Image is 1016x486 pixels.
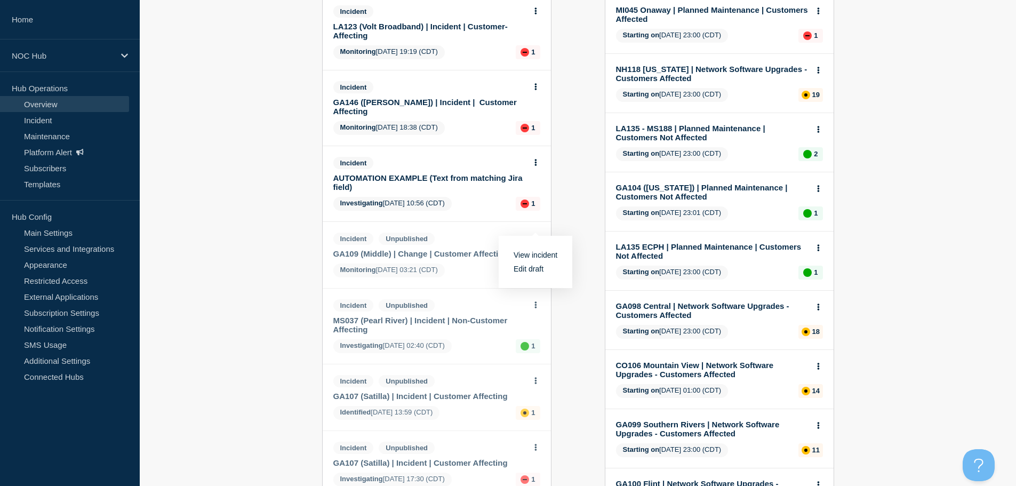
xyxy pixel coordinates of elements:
span: Monitoring [340,266,376,274]
a: View incident [514,251,557,259]
span: Monitoring [340,47,376,55]
p: 1 [814,31,818,39]
span: [DATE] 01:00 (CDT) [616,384,729,398]
span: Starting on [623,209,660,217]
span: [DATE] 19:19 (CDT) [333,45,445,59]
span: Unpublished [379,442,435,454]
span: Monitoring [340,123,376,131]
p: 14 [812,387,820,395]
div: affected [521,409,529,417]
a: MI045 Onaway | Planned Maintenance | Customers Affected [616,5,809,23]
span: [DATE] 23:00 (CDT) [616,88,729,102]
a: LA123 (Volt Broadband) | Incident | Customer-Affecting [333,22,526,40]
a: GA107 (Satilla) | Incident | Customer Affecting [333,392,526,401]
p: 1 [531,342,535,350]
a: LA135 - MS188 | Planned Maintenance | Customers Not Affected [616,124,809,142]
div: down [521,48,529,57]
span: [DATE] 18:38 (CDT) [333,121,445,135]
span: [DATE] 23:01 (CDT) [616,206,729,220]
div: affected [802,328,810,336]
iframe: Help Scout Beacon - Open [963,449,995,481]
p: 1 [814,268,818,276]
span: [DATE] 02:40 (CDT) [333,339,452,353]
a: GA104 ([US_STATE]) | Planned Maintenance | Customers Not Affected [616,183,809,201]
p: 1 [531,124,535,132]
span: Incident [333,5,374,18]
span: Investigating [340,199,383,207]
span: Starting on [623,386,660,394]
p: 2 [814,150,818,158]
p: 1 [814,209,818,217]
p: 1 [531,475,535,483]
span: [DATE] 23:00 (CDT) [616,147,729,161]
div: down [803,31,812,40]
a: GA146 ([PERSON_NAME]) | Incident | Customer Affecting [333,98,526,116]
span: [DATE] 13:59 (CDT) [333,406,440,420]
p: 1 [531,48,535,56]
p: NOC Hub [12,51,114,60]
span: Incident [333,375,374,387]
div: affected [802,387,810,395]
div: up [803,268,812,277]
a: CO106 Mountain View | Network Software Upgrades - Customers Affected [616,361,809,379]
div: up [803,150,812,158]
div: down [521,475,529,484]
span: Incident [333,81,374,93]
a: GA099 Southern Rivers | Network Software Upgrades - Customers Affected [616,420,809,438]
span: Starting on [623,268,660,276]
span: [DATE] 23:00 (CDT) [616,266,729,280]
div: affected [802,446,810,455]
span: Starting on [623,149,660,157]
span: Unpublished [379,299,435,312]
div: up [803,209,812,218]
a: GA109 (Middle) | Change | Customer Affecting [333,249,526,258]
span: [DATE] 10:56 (CDT) [333,197,452,211]
span: Incident [333,442,374,454]
div: down [521,200,529,208]
span: Starting on [623,31,660,39]
a: NH118 [US_STATE] | Network Software Upgrades - Customers Affected [616,65,809,83]
span: Investigating [340,475,383,483]
p: 18 [812,328,820,336]
span: Incident [333,233,374,245]
p: 19 [812,91,820,99]
p: 11 [812,446,820,454]
div: down [521,124,529,132]
span: Unpublished [379,375,435,387]
span: Unpublished [379,233,435,245]
span: Starting on [623,445,660,453]
span: [DATE] 23:00 (CDT) [616,325,729,339]
span: Starting on [623,327,660,335]
a: LA135 ECPH | Planned Maintenance | Customers Not Affected [616,242,809,260]
div: affected [802,91,810,99]
p: 1 [531,409,535,417]
span: Incident [333,157,374,169]
span: Identified [340,408,371,416]
span: [DATE] 23:00 (CDT) [616,29,729,43]
span: Incident [333,299,374,312]
a: AUTOMATION EXAMPLE (Text from matching Jira field) [333,173,526,192]
div: up [521,342,529,350]
a: Edit draft [514,265,543,273]
span: Investigating [340,341,383,349]
span: Starting on [623,90,660,98]
span: [DATE] 03:21 (CDT) [333,264,445,277]
p: 1 [531,200,535,208]
a: GA107 (Satilla) | Incident | Customer Affecting [333,458,526,467]
a: MS037 (Pearl River) | Incident | Non-Customer Affecting [333,316,526,334]
a: GA098 Central | Network Software Upgrades - Customers Affected [616,301,809,320]
span: [DATE] 23:00 (CDT) [616,443,729,457]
